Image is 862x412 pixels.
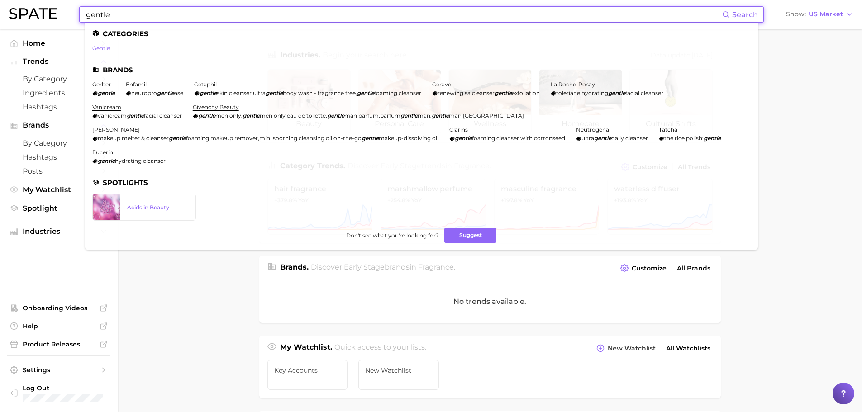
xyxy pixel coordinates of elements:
[7,136,110,150] a: by Category
[618,262,668,275] button: Customize
[92,66,751,74] li: Brands
[7,301,110,315] a: Onboarding Videos
[215,112,241,119] span: men only
[23,384,115,392] span: Log Out
[169,135,186,142] em: gentle
[92,126,140,133] a: [PERSON_NAME]
[7,363,110,377] a: Settings
[809,12,843,17] span: US Market
[193,104,239,110] a: givenchy beauty
[449,126,468,133] a: clarins
[608,345,656,352] span: New Watchlist
[280,263,309,271] span: Brands .
[400,112,418,119] em: gentle
[186,135,258,142] span: foaming makeup remover
[7,55,110,68] button: Trends
[7,183,110,197] a: My Watchlist
[581,135,594,142] span: ultra
[7,118,110,132] button: Brands
[374,90,421,96] span: foaming cleanser
[194,90,421,96] div: , ,
[7,381,110,405] a: Log out. Currently logged in with e-mail laura.epstein@givaudan.com.
[243,112,260,119] em: gentle
[23,366,95,374] span: Settings
[174,90,183,96] span: ase
[357,90,374,96] em: gentle
[23,89,95,97] span: Ingredients
[23,39,95,47] span: Home
[444,228,496,243] button: Suggest
[98,90,115,96] em: gentle
[472,135,565,142] span: foaming cleanser with cottonseed
[611,135,648,142] span: daily cleanser
[267,360,348,390] a: Key Accounts
[732,10,758,19] span: Search
[418,112,430,119] span: man
[7,337,110,351] a: Product Releases
[23,304,95,312] span: Onboarding Videos
[7,36,110,50] a: Home
[786,12,806,17] span: Show
[7,72,110,86] a: by Category
[7,319,110,333] a: Help
[362,135,379,142] em: gentle
[259,135,362,142] span: mini soothing cleansing oil on-the-go
[23,103,95,111] span: Hashtags
[92,194,196,221] a: Acids in Beauty
[327,112,344,119] em: gentle
[92,45,110,52] a: gentle
[608,90,625,96] em: gentle
[594,342,657,355] button: New Watchlist
[418,263,454,271] span: fragrance
[274,367,341,374] span: Key Accounts
[92,81,111,88] a: gerber
[677,265,710,272] span: All Brands
[455,135,472,142] em: gentle
[283,90,356,96] span: body wash - fragrance free
[632,265,667,272] span: Customize
[23,153,95,161] span: Hashtags
[92,30,751,38] li: Categories
[784,9,855,20] button: ShowUS Market
[556,90,608,96] span: toleriane hydrating
[23,75,95,83] span: by Category
[7,201,110,215] a: Spotlight
[98,112,127,119] span: vanicream
[126,81,147,88] a: enfamil
[23,322,95,330] span: Help
[7,164,110,178] a: Posts
[253,90,266,96] span: ultra
[576,126,609,133] a: neutrogena
[194,81,217,88] a: cetaphil
[23,57,95,66] span: Trends
[432,112,449,119] em: gentle
[92,135,438,142] div: ,
[311,263,455,271] span: Discover Early Stage brands in .
[512,90,540,96] span: exfoliation
[23,204,95,213] span: Spotlight
[666,345,710,352] span: All Watchlists
[92,104,121,110] a: vanicream
[365,367,432,374] span: New Watchlist
[7,100,110,114] a: Hashtags
[379,135,438,142] span: makeup-dissolving oil
[127,112,144,119] em: gentle
[551,81,595,88] a: la roche-posay
[92,179,751,186] li: Spotlights
[260,112,326,119] span: men only eau de toilette
[344,112,379,119] span: man parfum
[7,86,110,100] a: Ingredients
[380,112,400,119] span: parfum
[7,150,110,164] a: Hashtags
[98,157,115,164] em: gentle
[115,157,166,164] span: hydrating cleanser
[157,90,174,96] em: gentle
[266,90,283,96] em: gentle
[704,135,721,142] em: gentle
[131,90,157,96] span: neuropro
[594,135,611,142] em: gentle
[358,360,439,390] a: New Watchlist
[23,340,95,348] span: Product Releases
[449,112,524,119] span: man [GEOGRAPHIC_DATA]
[7,225,110,238] button: Industries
